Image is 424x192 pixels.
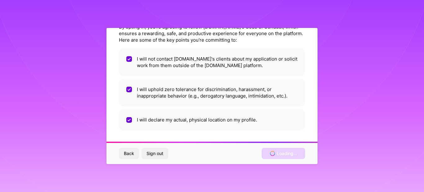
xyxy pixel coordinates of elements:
span: Back [124,150,134,157]
button: Back [119,148,139,159]
span: Sign out [147,150,163,157]
div: By opting in, you're agreeing to follow [DOMAIN_NAME]'s Code of Conduct, which ensures a rewardin... [119,24,305,43]
li: I will declare my actual, physical location on my profile. [119,109,305,130]
li: I will uphold zero tolerance for discrimination, harassment, or inappropriate behavior (e.g., der... [119,79,305,107]
button: Sign out [142,148,168,159]
li: I will not contact [DOMAIN_NAME]'s clients about my application or solicit work from them outside... [119,48,305,76]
